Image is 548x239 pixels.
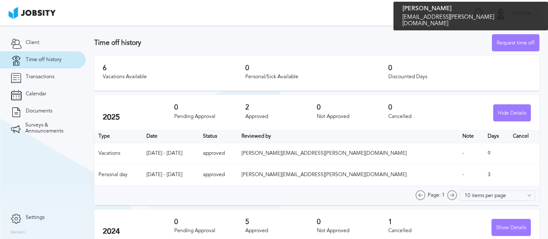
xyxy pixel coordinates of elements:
th: Cancel [509,130,539,143]
span: - [462,171,464,177]
td: 9 [483,143,508,164]
td: [DATE] - [DATE] [142,143,199,164]
h3: 1 [388,218,460,226]
h3: 0 [317,218,388,226]
div: Pending Approval [174,228,246,234]
span: Time off history [26,57,62,63]
div: Pending Approval [174,114,246,120]
div: Personal/Sick Available [245,74,388,80]
h3: 0 [245,64,388,72]
th: Toggle SortBy [199,130,237,143]
td: Personal day [94,164,142,186]
button: Show Details [491,219,531,236]
h2: 2024 [103,227,174,236]
div: Not Approved [317,228,388,234]
span: Transactions [26,74,54,80]
label: Version: [11,230,27,235]
th: Type [94,130,142,143]
td: 3 [483,164,508,186]
span: Client [26,40,39,46]
button: CCarolina [490,4,539,21]
div: Approved [245,114,317,120]
div: Cancelled [388,114,460,120]
h2: 2025 [103,113,174,122]
div: Hide Details [494,105,530,122]
h3: 0 [174,103,246,111]
span: Page: 1 [428,192,445,198]
h3: 2 [245,103,317,111]
h3: 0 [388,64,531,72]
div: Cancelled [388,228,460,234]
div: Vacations Available [103,74,245,80]
div: Discounted Days [388,74,531,80]
td: [DATE] - [DATE] [142,164,199,186]
th: Toggle SortBy [237,130,458,143]
h3: 6 [103,64,245,72]
td: approved [199,164,237,186]
button: Request time off [492,34,539,51]
h3: 0 [174,218,246,226]
span: [PERSON_NAME][EMAIL_ADDRESS][PERSON_NAME][DOMAIN_NAME] [241,150,407,156]
th: Toggle SortBy [142,130,199,143]
div: Approved [245,228,317,234]
td: approved [199,143,237,164]
div: Not Approved [317,114,388,120]
span: Settings [26,215,45,221]
button: Hide Details [493,104,531,121]
div: C [494,7,507,20]
span: [PERSON_NAME][EMAIL_ADDRESS][PERSON_NAME][DOMAIN_NAME] [241,171,407,177]
h3: 0 [317,103,388,111]
th: Days [483,130,508,143]
img: ab4bad089aa723f57921c736e9817d99.png [9,7,56,19]
td: Vacations [94,143,142,164]
span: Documents [26,108,52,114]
span: Surveys & Announcements [25,122,75,134]
div: Request time off [492,35,539,52]
h3: 5 [245,218,317,226]
h3: Time off history [94,39,492,47]
h3: 0 [388,103,460,111]
div: Show Details [492,219,530,236]
th: Toggle SortBy [458,130,484,143]
span: - [462,150,464,156]
span: Calendar [26,91,46,97]
span: Carolina [507,10,535,16]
